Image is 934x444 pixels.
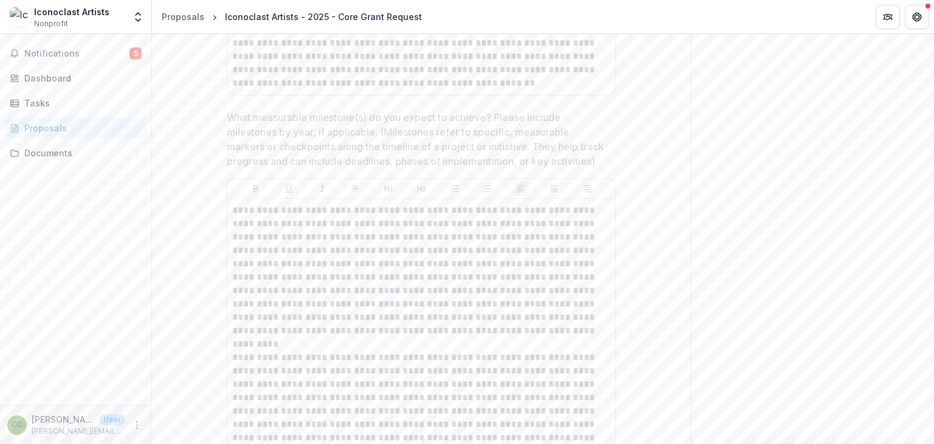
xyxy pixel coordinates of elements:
button: Align Right [580,181,595,196]
a: Proposals [5,118,147,138]
div: Proposals [24,122,137,134]
div: Tasks [24,97,137,109]
a: Dashboard [5,68,147,88]
button: Align Center [547,181,561,196]
p: User [100,414,125,425]
img: Iconoclast Artists [10,7,29,27]
button: Align Left [514,181,528,196]
button: Ordered List [480,181,495,196]
a: Documents [5,143,147,163]
div: Iconoclast Artists [34,5,109,18]
div: Claudia Crane [12,421,22,429]
button: Underline [282,181,296,196]
div: Proposals [162,10,204,23]
button: Notifications5 [5,44,147,63]
div: Iconoclast Artists - 2025 - Core Grant Request [225,10,422,23]
button: Bold [249,181,263,196]
p: [PERSON_NAME][EMAIL_ADDRESS][PERSON_NAME][DOMAIN_NAME] [32,426,125,437]
span: Notifications [24,49,130,59]
button: Heading 1 [381,181,396,196]
button: More [130,418,144,432]
p: [PERSON_NAME] [32,413,95,426]
p: What measurable milestone(s) do you expect to achieve? Please include milestones by year, if appl... [227,110,609,168]
a: Proposals [157,8,209,26]
a: Tasks [5,93,147,113]
button: Heading 2 [414,181,429,196]
span: Nonprofit [34,18,68,29]
button: Bullet List [448,181,462,196]
button: Get Help [905,5,929,29]
button: Strike [348,181,362,196]
span: 5 [130,47,142,60]
nav: breadcrumb [157,8,427,26]
button: Partners [876,5,900,29]
button: Open entity switcher [130,5,147,29]
div: Documents [24,147,137,159]
div: Dashboard [24,72,137,85]
button: Italicize [315,181,330,196]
